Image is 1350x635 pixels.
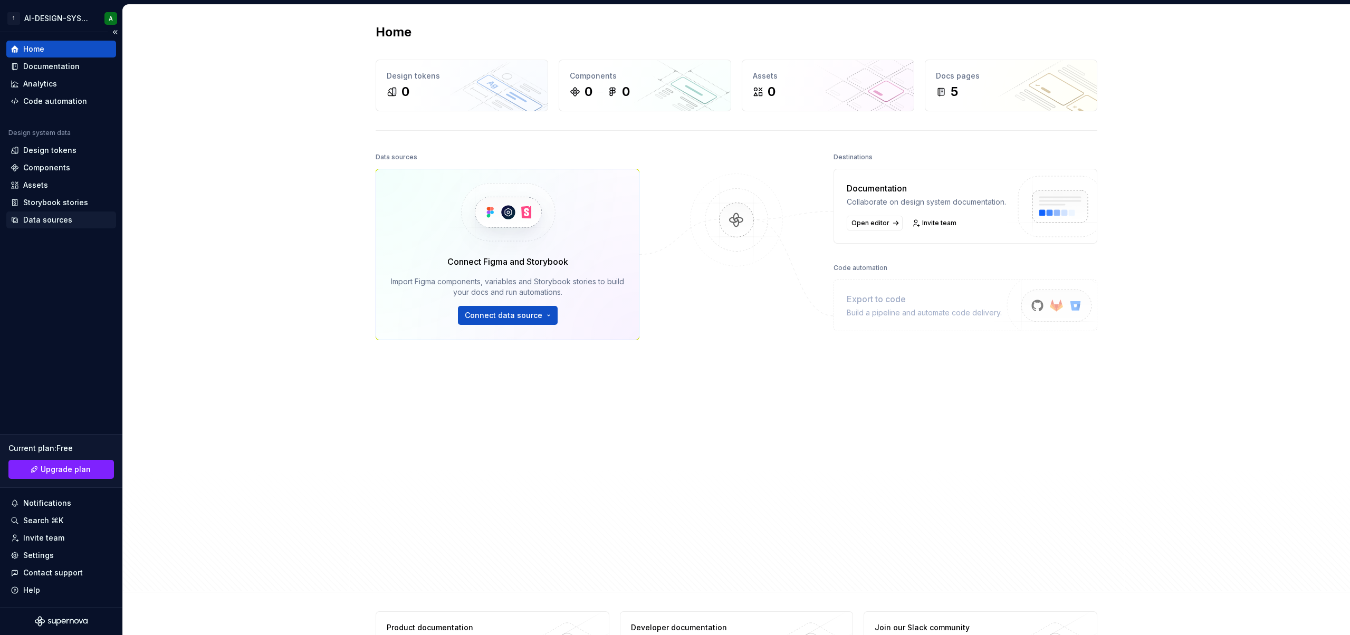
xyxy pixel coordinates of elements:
[391,276,624,297] div: Import Figma components, variables and Storybook stories to build your docs and run automations.
[23,145,76,156] div: Design tokens
[909,216,961,230] a: Invite team
[376,60,548,111] a: Design tokens0
[847,182,1006,195] div: Documentation
[465,310,542,321] span: Connect data source
[23,515,63,526] div: Search ⌘K
[24,13,92,24] div: AI-DESIGN-SYSTEM
[834,150,873,165] div: Destinations
[6,41,116,57] a: Home
[23,162,70,173] div: Components
[570,71,720,81] div: Components
[925,60,1097,111] a: Docs pages5
[6,159,116,176] a: Components
[7,12,20,25] div: 1
[401,83,409,100] div: 0
[6,530,116,546] a: Invite team
[376,150,417,165] div: Data sources
[6,58,116,75] a: Documentation
[847,197,1006,207] div: Collaborate on design system documentation.
[35,616,88,627] svg: Supernova Logo
[6,142,116,159] a: Design tokens
[6,495,116,512] button: Notifications
[936,71,1086,81] div: Docs pages
[8,460,114,479] a: Upgrade plan
[41,464,91,475] span: Upgrade plan
[585,83,592,100] div: 0
[559,60,731,111] a: Components00
[23,585,40,595] div: Help
[23,79,57,89] div: Analytics
[23,96,87,107] div: Code automation
[387,622,540,633] div: Product documentation
[23,44,44,54] div: Home
[753,71,903,81] div: Assets
[6,194,116,211] a: Storybook stories
[109,14,113,23] div: A
[6,75,116,92] a: Analytics
[6,211,116,228] a: Data sources
[6,93,116,110] a: Code automation
[6,564,116,581] button: Contact support
[8,443,114,454] div: Current plan : Free
[376,24,411,41] h2: Home
[23,197,88,208] div: Storybook stories
[23,550,54,561] div: Settings
[458,306,558,325] button: Connect data source
[875,622,1028,633] div: Join our Slack community
[387,71,537,81] div: Design tokens
[847,293,1002,305] div: Export to code
[768,83,775,100] div: 0
[851,219,889,227] span: Open editor
[6,547,116,564] a: Settings
[23,61,80,72] div: Documentation
[834,261,887,275] div: Code automation
[23,567,83,578] div: Contact support
[23,533,64,543] div: Invite team
[922,219,956,227] span: Invite team
[23,498,71,508] div: Notifications
[6,512,116,529] button: Search ⌘K
[6,177,116,194] a: Assets
[951,83,958,100] div: 5
[631,622,784,633] div: Developer documentation
[742,60,914,111] a: Assets0
[847,307,1002,318] div: Build a pipeline and automate code delivery.
[108,25,122,40] button: Collapse sidebar
[2,7,120,30] button: 1AI-DESIGN-SYSTEMA
[23,215,72,225] div: Data sources
[6,582,116,599] button: Help
[847,216,903,230] a: Open editor
[8,129,71,137] div: Design system data
[447,255,568,268] div: Connect Figma and Storybook
[622,83,630,100] div: 0
[23,180,48,190] div: Assets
